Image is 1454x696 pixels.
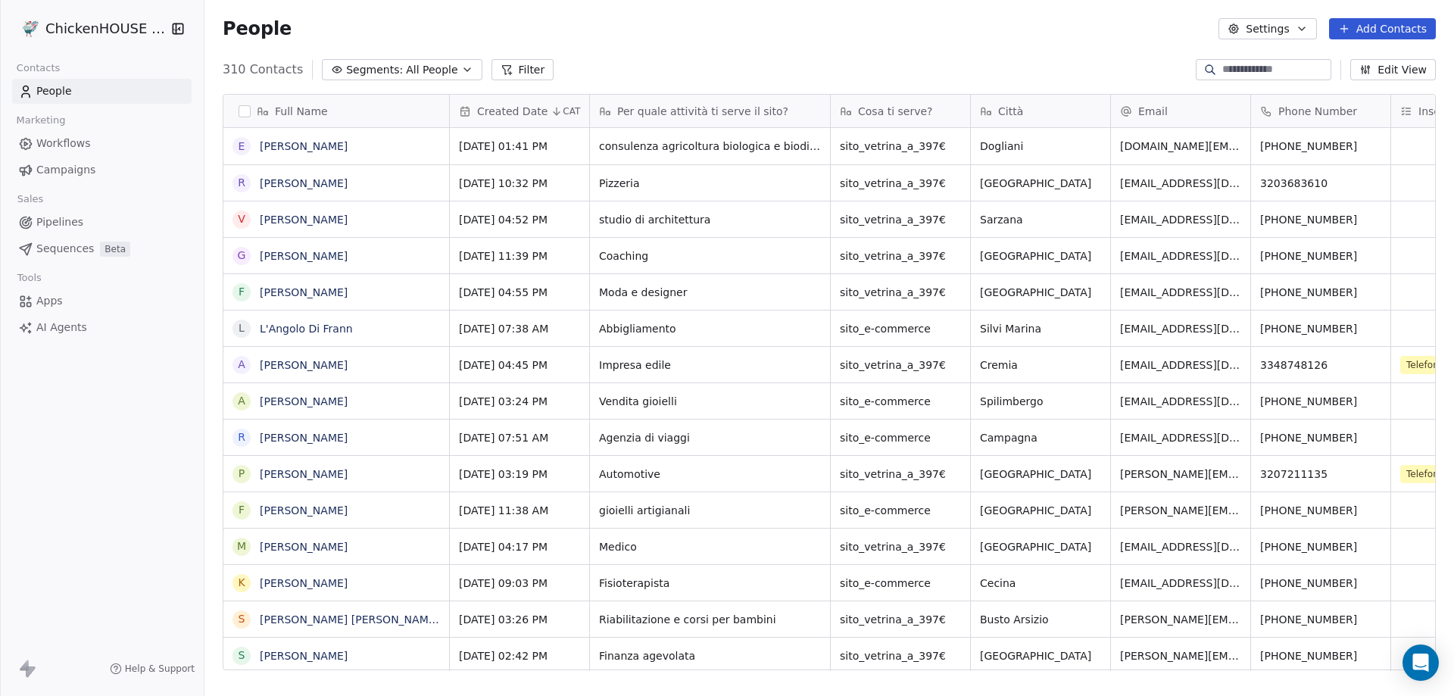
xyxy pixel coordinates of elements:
a: People [12,79,192,104]
span: sito_e-commerce [840,576,961,591]
span: 3203683610 [1260,176,1381,191]
span: [DATE] 01:41 PM [459,139,580,154]
span: 310 Contacts [223,61,303,79]
div: P [239,466,245,482]
span: [DATE] 04:55 PM [459,285,580,300]
div: Cosa ti serve? [831,95,970,127]
a: L'Angolo Di Frann [260,323,353,335]
span: sito_e-commerce [840,503,961,518]
span: Spilimbergo [980,394,1101,409]
a: [PERSON_NAME] [260,577,348,589]
img: 4.jpg [21,20,39,38]
span: ChickenHOUSE snc [45,19,167,39]
span: [GEOGRAPHIC_DATA] [980,648,1101,663]
span: [PHONE_NUMBER] [1260,394,1381,409]
span: All People [406,62,457,78]
span: [PHONE_NUMBER] [1260,612,1381,627]
span: [GEOGRAPHIC_DATA] [980,539,1101,554]
span: [PHONE_NUMBER] [1260,248,1381,264]
span: Contacts [10,57,67,80]
span: [EMAIL_ADDRESS][DOMAIN_NAME] [1120,248,1241,264]
a: Pipelines [12,210,192,235]
span: Campaigns [36,162,95,178]
span: Automotive [599,467,821,482]
div: Città [971,95,1110,127]
span: sito_vetrina_a_397€ [840,176,961,191]
span: [EMAIL_ADDRESS][DOMAIN_NAME] [1120,430,1241,445]
span: [PERSON_NAME][EMAIL_ADDRESS][DOMAIN_NAME] [1120,648,1241,663]
button: Filter [491,59,554,80]
span: Silvi Marina [980,321,1101,336]
span: Workflows [36,136,91,151]
span: [PHONE_NUMBER] [1260,503,1381,518]
a: [PERSON_NAME] [260,140,348,152]
div: F [239,502,245,518]
span: gioielli artigianali [599,503,821,518]
a: [PERSON_NAME] [260,286,348,298]
a: [PERSON_NAME] [260,250,348,262]
a: [PERSON_NAME] [260,395,348,407]
span: [PERSON_NAME][EMAIL_ADDRESS][DOMAIN_NAME] [1120,503,1241,518]
span: sito_vetrina_a_397€ [840,139,961,154]
span: [DATE] 03:19 PM [459,467,580,482]
span: [EMAIL_ADDRESS][DOMAIN_NAME] [1120,285,1241,300]
span: [PERSON_NAME][EMAIL_ADDRESS][DOMAIN_NAME] [1120,467,1241,482]
span: [DOMAIN_NAME][EMAIL_ADDRESS][DOMAIN_NAME] [1120,139,1241,154]
span: [EMAIL_ADDRESS][DOMAIN_NAME] [1120,394,1241,409]
a: [PERSON_NAME] [260,432,348,444]
span: Cosa ti serve? [858,104,933,119]
span: Created Date [477,104,548,119]
a: [PERSON_NAME] [PERSON_NAME] Vibrante [260,613,488,626]
span: AI Agents [36,320,87,336]
span: Apps [36,293,63,309]
span: [PHONE_NUMBER] [1260,539,1381,554]
a: [PERSON_NAME] [260,359,348,371]
span: sito_vetrina_a_397€ [840,357,961,373]
div: S [239,648,245,663]
span: People [36,83,72,99]
span: [PHONE_NUMBER] [1260,576,1381,591]
button: Edit View [1350,59,1436,80]
span: 3207211135 [1260,467,1381,482]
a: Campaigns [12,158,192,183]
a: [PERSON_NAME] [260,504,348,517]
span: People [223,17,292,40]
a: [PERSON_NAME] [260,214,348,226]
span: [GEOGRAPHIC_DATA] [980,248,1101,264]
span: Email [1138,104,1168,119]
span: CAT [563,105,580,117]
span: [DATE] 07:38 AM [459,321,580,336]
span: [EMAIL_ADDRESS][DOMAIN_NAME] [1120,539,1241,554]
span: sito_vetrina_a_397€ [840,248,961,264]
span: [PHONE_NUMBER] [1260,648,1381,663]
span: Fisioterapista [599,576,821,591]
span: Marketing [10,109,72,132]
span: sito_e-commerce [840,430,961,445]
span: [PHONE_NUMBER] [1260,139,1381,154]
span: 3348748126 [1260,357,1381,373]
div: Full Name [223,95,449,127]
div: L [239,320,245,336]
a: SequencesBeta [12,236,192,261]
span: Cremia [980,357,1101,373]
span: sito_e-commerce [840,321,961,336]
span: Sales [11,188,50,211]
span: [DATE] 11:38 AM [459,503,580,518]
span: [EMAIL_ADDRESS][DOMAIN_NAME] [1120,212,1241,227]
span: sito_vetrina_a_397€ [840,467,961,482]
span: [EMAIL_ADDRESS][DOMAIN_NAME] [1120,576,1241,591]
div: A [238,357,245,373]
span: Help & Support [125,663,195,675]
div: Phone Number [1251,95,1390,127]
div: E [239,139,245,154]
span: [PHONE_NUMBER] [1260,321,1381,336]
span: Per quale attività ti serve il sito? [617,104,788,119]
span: [PHONE_NUMBER] [1260,285,1381,300]
a: [PERSON_NAME] [260,541,348,553]
div: Email [1111,95,1250,127]
div: K [238,575,245,591]
span: Cecina [980,576,1101,591]
div: Created DateCAT [450,95,589,127]
span: [EMAIL_ADDRESS][DOMAIN_NAME] [1120,357,1241,373]
a: AI Agents [12,315,192,340]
